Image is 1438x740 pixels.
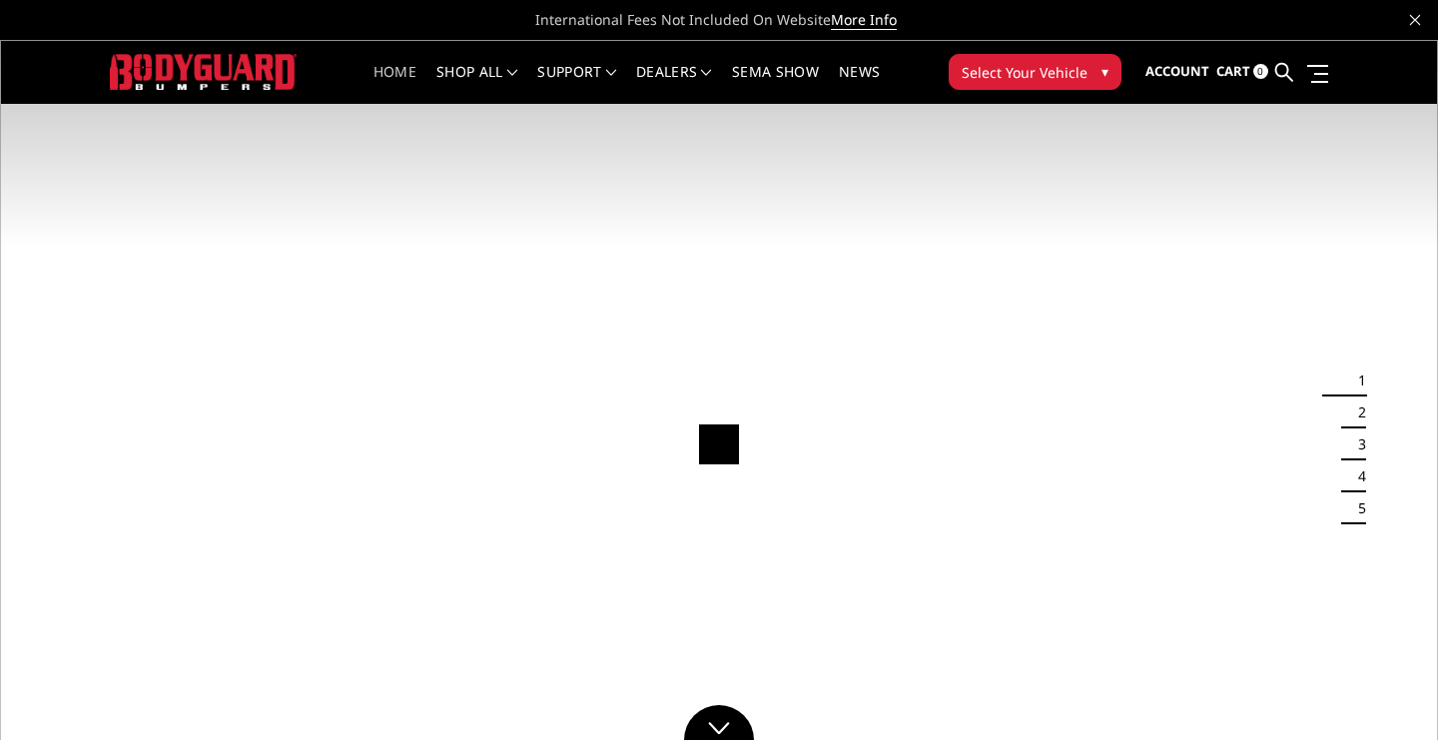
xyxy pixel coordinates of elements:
[1346,428,1366,460] button: 3 of 5
[1145,62,1209,80] span: Account
[1216,45,1268,99] a: Cart 0
[1346,365,1366,396] button: 1 of 5
[1145,45,1209,99] a: Account
[636,65,712,104] a: Dealers
[1253,64,1268,79] span: 0
[436,65,517,104] a: shop all
[684,705,754,740] a: Click to Down
[1346,460,1366,492] button: 4 of 5
[1346,492,1366,524] button: 5 of 5
[1346,396,1366,428] button: 2 of 5
[839,65,880,104] a: News
[831,10,897,30] a: More Info
[537,65,616,104] a: Support
[373,65,416,104] a: Home
[949,54,1121,90] button: Select Your Vehicle
[110,54,297,91] img: BODYGUARD BUMPERS
[1216,62,1250,80] span: Cart
[1101,61,1108,82] span: ▾
[962,62,1087,83] span: Select Your Vehicle
[732,65,819,104] a: SEMA Show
